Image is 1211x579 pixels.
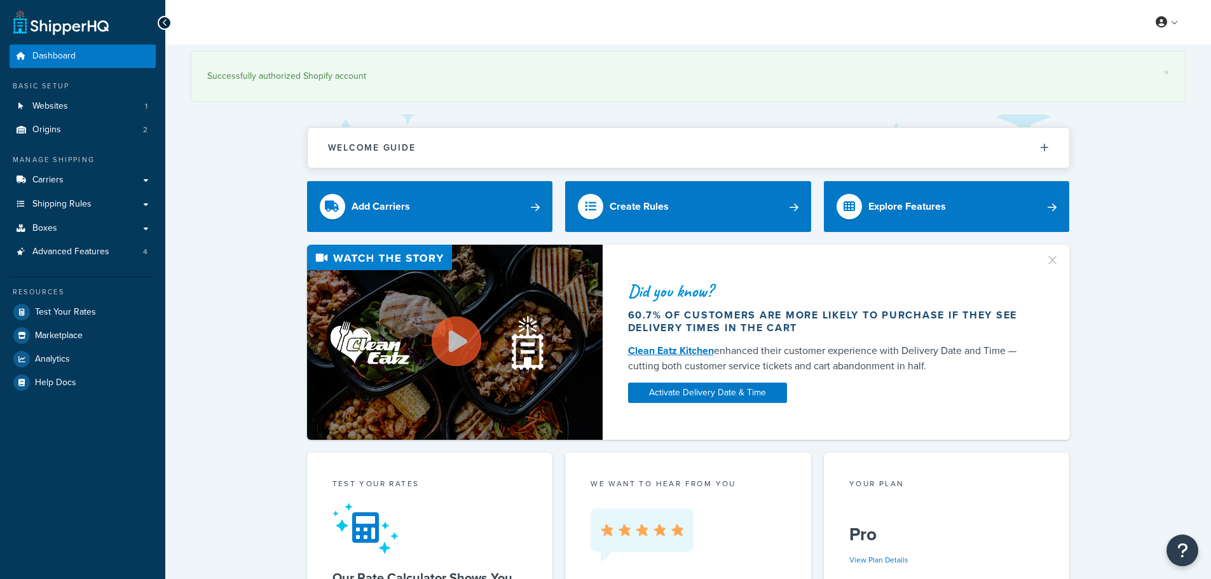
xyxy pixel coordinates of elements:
[10,95,156,118] a: Websites1
[10,371,156,394] a: Help Docs
[35,330,83,341] span: Marketplace
[10,168,156,192] a: Carriers
[591,478,786,489] p: we want to hear from you
[628,383,787,403] a: Activate Delivery Date & Time
[328,143,416,153] h2: Welcome Guide
[10,193,156,216] a: Shipping Rules
[10,301,156,324] a: Test Your Rates
[849,524,1044,545] h5: Pro
[32,223,57,234] span: Boxes
[35,307,96,318] span: Test Your Rates
[10,217,156,240] a: Boxes
[1167,535,1198,566] button: Open Resource Center
[628,343,1030,374] div: enhanced their customer experience with Delivery Date and Time — cutting both customer service ti...
[10,118,156,142] a: Origins2
[10,287,156,297] div: Resources
[307,245,603,440] img: Video thumbnail
[10,154,156,165] div: Manage Shipping
[610,198,669,215] div: Create Rules
[849,554,908,566] a: View Plan Details
[10,81,156,92] div: Basic Setup
[824,181,1070,232] a: Explore Features
[868,198,946,215] div: Explore Features
[143,125,147,135] span: 2
[10,240,156,264] a: Advanced Features4
[143,247,147,257] span: 4
[332,478,528,493] div: Test your rates
[32,101,68,112] span: Websites
[10,118,156,142] li: Origins
[32,175,64,186] span: Carriers
[1164,67,1169,78] a: ×
[32,51,76,62] span: Dashboard
[10,324,156,347] a: Marketplace
[145,101,147,112] span: 1
[32,125,61,135] span: Origins
[10,95,156,118] li: Websites
[308,128,1069,168] button: Welcome Guide
[352,198,410,215] div: Add Carriers
[207,67,1169,85] div: Successfully authorized Shopify account
[849,478,1044,493] div: Your Plan
[35,378,76,388] span: Help Docs
[32,199,92,210] span: Shipping Rules
[10,240,156,264] li: Advanced Features
[565,181,811,232] a: Create Rules
[10,348,156,371] a: Analytics
[628,309,1030,334] div: 60.7% of customers are more likely to purchase if they see delivery times in the cart
[628,343,714,358] a: Clean Eatz Kitchen
[307,181,553,232] a: Add Carriers
[35,354,70,365] span: Analytics
[10,44,156,68] a: Dashboard
[32,247,109,257] span: Advanced Features
[628,282,1030,300] div: Did you know?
